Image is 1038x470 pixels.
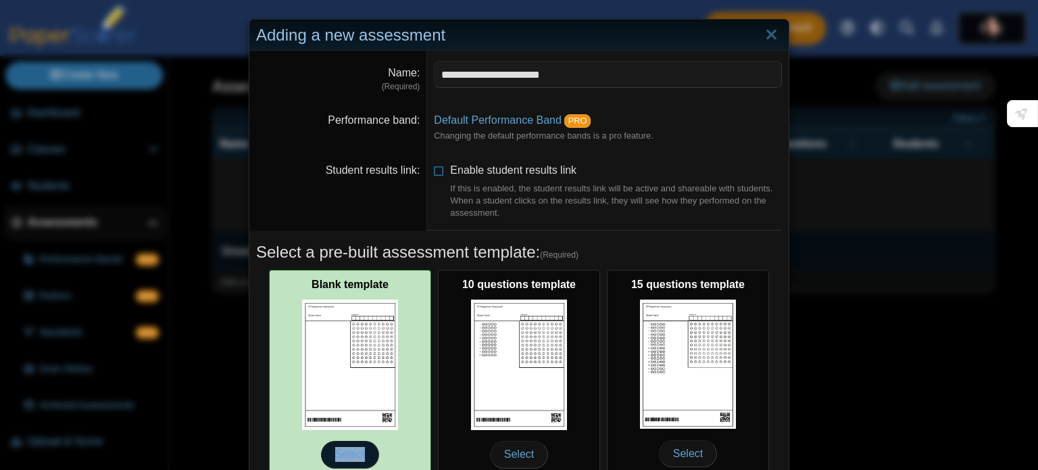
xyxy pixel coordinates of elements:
[328,114,420,126] label: Performance band
[450,183,782,220] div: If this is enabled, the student results link will be active and shareable with students. When a s...
[256,241,782,264] h5: Select a pre-built assessment template:
[640,300,736,429] img: scan_sheet_15_questions.png
[434,114,562,126] a: Default Performance Band
[256,81,420,93] dfn: (Required)
[564,114,591,128] a: PRO
[631,279,745,290] b: 15 questions template
[434,131,653,141] small: Changing the default performance bands is a pro feature.
[326,164,420,176] label: Student results link
[312,279,389,290] b: Blank template
[761,24,782,47] a: Close
[540,250,578,261] span: (Required)
[490,441,548,468] span: Select
[321,441,379,468] span: Select
[471,300,567,430] img: scan_sheet_10_questions.png
[249,20,789,51] div: Adding a new assessment
[302,300,398,430] img: scan_sheet_blank.png
[388,67,420,78] label: Name
[659,440,717,467] span: Select
[462,279,576,290] b: 10 questions template
[450,164,782,219] span: Enable student results link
